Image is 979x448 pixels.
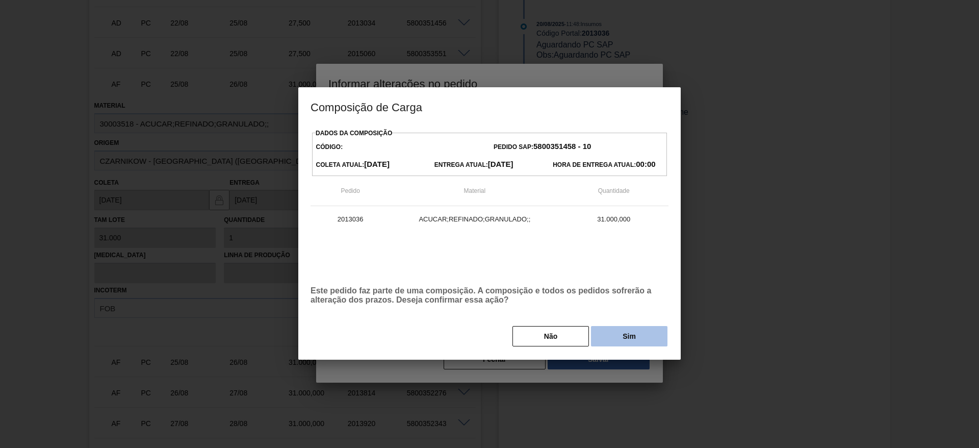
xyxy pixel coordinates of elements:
h3: Composição de Carga [298,87,681,126]
span: Hora de Entrega Atual: [553,161,655,168]
strong: 5800351458 - 10 [533,142,591,151]
button: Sim [591,326,667,346]
span: Pedido [341,187,359,194]
button: Não [512,326,589,346]
span: Código: [316,143,343,151]
span: Quantidade [598,187,630,194]
td: ACUCAR;REFINADO;GRANULADO;; [390,206,559,232]
td: 2013036 [311,206,390,232]
span: Coleta Atual: [316,161,390,168]
p: Este pedido faz parte de uma composição. A composição e todos os pedidos sofrerão a alteração dos... [311,286,668,305]
strong: 00:00 [636,160,655,168]
strong: [DATE] [488,160,513,168]
strong: [DATE] [364,160,390,168]
td: 31.000,000 [559,206,668,232]
span: Material [464,187,486,194]
span: Pedido SAP: [494,143,591,151]
span: Entrega Atual: [434,161,513,168]
label: Dados da Composição [316,130,392,137]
